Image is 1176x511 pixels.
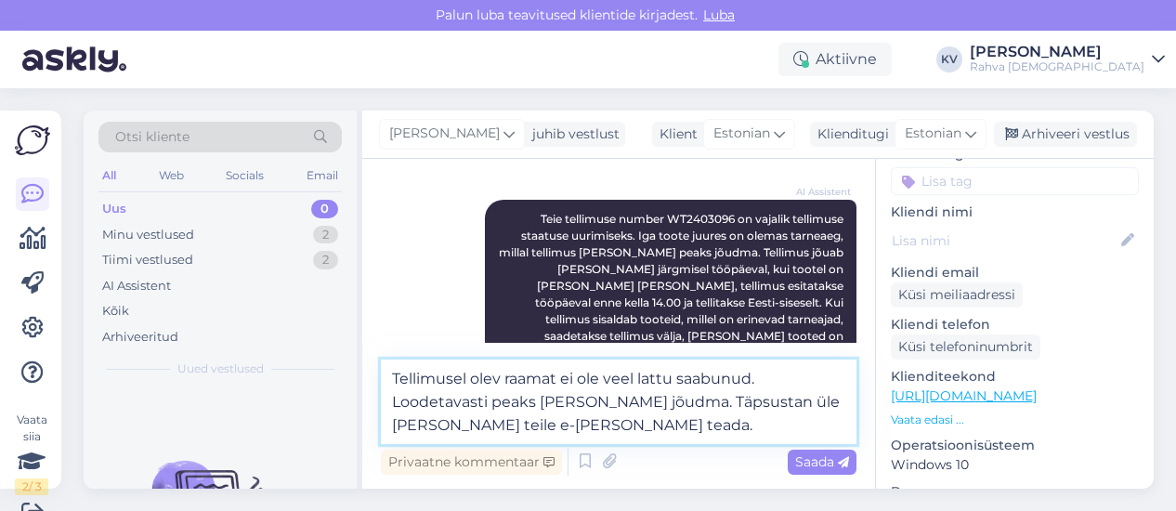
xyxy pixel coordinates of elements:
p: Operatsioonisüsteem [891,436,1139,455]
span: Saada [795,453,849,470]
div: Küsi meiliaadressi [891,282,1023,308]
img: Askly Logo [15,125,50,155]
div: 2 [313,226,338,244]
input: Lisa tag [891,167,1139,195]
div: Uus [102,200,126,218]
textarea: Tellimusel olev raamat ei ole veel lattu saabunud. Loodetavasti peaks [PERSON_NAME] jõudma. Täpsu... [381,360,856,444]
div: 2 [313,251,338,269]
p: Klienditeekond [891,367,1139,387]
div: Tiimi vestlused [102,251,193,269]
div: Web [155,164,188,188]
p: Vaata edasi ... [891,412,1139,428]
div: Küsi telefoninumbrit [891,334,1040,360]
div: 2 / 3 [15,478,48,495]
span: Luba [698,7,740,23]
div: Rahva [DEMOGRAPHIC_DATA] [970,59,1144,74]
div: Minu vestlused [102,226,194,244]
div: Socials [222,164,268,188]
div: Privaatne kommentaar [381,450,562,475]
div: juhib vestlust [525,124,620,144]
span: Estonian [905,124,961,144]
p: Windows 10 [891,455,1139,475]
div: Klienditugi [810,124,889,144]
div: AI Assistent [102,277,171,295]
div: Kõik [102,302,129,321]
span: Estonian [713,124,770,144]
div: Arhiveeritud [102,328,178,347]
a: [URL][DOMAIN_NAME] [891,387,1037,404]
div: 0 [311,200,338,218]
span: Uued vestlused [177,360,264,377]
div: Email [303,164,342,188]
span: AI Assistent [781,185,851,199]
input: Lisa nimi [892,230,1117,251]
div: Vaata siia [15,412,48,495]
p: Kliendi nimi [891,203,1139,222]
div: KV [936,46,962,72]
span: Teie tellimuse number WT2403096 on vajalik tellimuse staatuse uurimiseks. Iga toote juures on ole... [499,212,846,360]
div: Aktiivne [778,43,892,76]
div: [PERSON_NAME] [970,45,1144,59]
div: Klient [652,124,698,144]
a: [PERSON_NAME]Rahva [DEMOGRAPHIC_DATA] [970,45,1165,74]
div: All [98,164,120,188]
p: Kliendi telefon [891,315,1139,334]
p: Kliendi email [891,263,1139,282]
div: Arhiveeri vestlus [994,122,1137,147]
span: [PERSON_NAME] [389,124,500,144]
span: Otsi kliente [115,127,189,147]
p: Brauser [891,482,1139,502]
